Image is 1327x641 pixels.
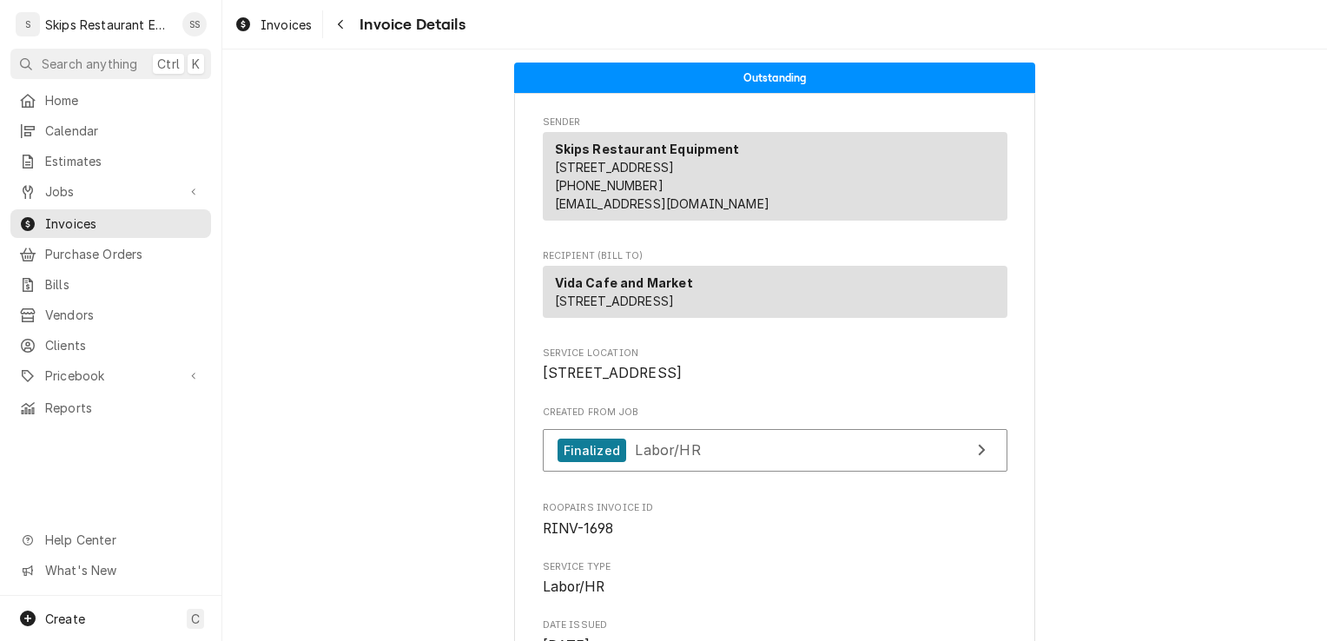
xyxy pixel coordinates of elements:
span: Jobs [45,182,176,201]
div: Skips Restaurant Equipment's Avatar [16,12,40,36]
span: Labor/HR [635,441,700,459]
span: RINV-1698 [543,520,613,537]
div: Invoice Recipient [543,249,1007,326]
span: [STREET_ADDRESS] [555,294,675,308]
div: Service Type [543,560,1007,598]
a: View Job [543,429,1007,472]
span: What's New [45,561,201,579]
div: Recipient (Bill To) [543,266,1007,318]
div: Recipient (Bill To) [543,266,1007,325]
a: Bills [10,270,211,299]
span: Reports [45,399,202,417]
a: Clients [10,331,211,360]
a: Reports [10,393,211,422]
div: Invoice Sender [543,116,1007,228]
a: Purchase Orders [10,240,211,268]
span: Calendar [45,122,202,140]
button: Search anythingCtrlK [10,49,211,79]
div: Skips Restaurant Equipment [45,16,173,34]
div: Status [514,63,1035,93]
span: Service Location [543,363,1007,384]
span: Service Type [543,577,1007,598]
span: Home [45,91,202,109]
a: Invoices [228,10,319,39]
a: Vendors [10,301,211,329]
span: Ctrl [157,55,180,73]
div: Sender [543,132,1007,221]
div: Sender [543,132,1007,228]
a: [PHONE_NUMBER] [555,178,663,193]
a: [EMAIL_ADDRESS][DOMAIN_NAME] [555,196,769,211]
a: Invoices [10,209,211,238]
span: Estimates [45,152,202,170]
span: C [191,610,200,628]
span: Vendors [45,306,202,324]
span: Invoices [261,16,312,34]
a: Go to Pricebook [10,361,211,390]
span: Roopairs Invoice ID [543,501,1007,515]
span: Create [45,611,85,626]
span: Service Location [543,347,1007,360]
span: Date Issued [543,618,1007,632]
button: Navigate back [327,10,354,38]
span: K [192,55,200,73]
span: Clients [45,336,202,354]
div: Service Location [543,347,1007,384]
div: S [16,12,40,36]
a: Go to What's New [10,556,211,585]
span: Labor/HR [543,578,604,595]
div: Created From Job [543,406,1007,480]
span: Help Center [45,531,201,549]
span: [STREET_ADDRESS] [555,160,675,175]
a: Calendar [10,116,211,145]
span: Outstanding [743,72,807,83]
span: Sender [543,116,1007,129]
a: Go to Jobs [10,177,211,206]
span: Pricebook [45,367,176,385]
span: Created From Job [543,406,1007,420]
span: Roopairs Invoice ID [543,519,1007,539]
a: Home [10,86,211,115]
span: Purchase Orders [45,245,202,263]
span: [STREET_ADDRESS] [543,365,683,381]
div: Finalized [558,439,626,462]
div: Roopairs Invoice ID [543,501,1007,539]
span: Service Type [543,560,1007,574]
div: SS [182,12,207,36]
a: Estimates [10,147,211,175]
a: Go to Help Center [10,525,211,554]
div: Shan Skipper's Avatar [182,12,207,36]
strong: Skips Restaurant Equipment [555,142,740,156]
span: Bills [45,275,202,294]
span: Invoices [45,215,202,233]
span: Recipient (Bill To) [543,249,1007,263]
span: Invoice Details [354,13,465,36]
strong: Vida Cafe and Market [555,275,693,290]
span: Search anything [42,55,137,73]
